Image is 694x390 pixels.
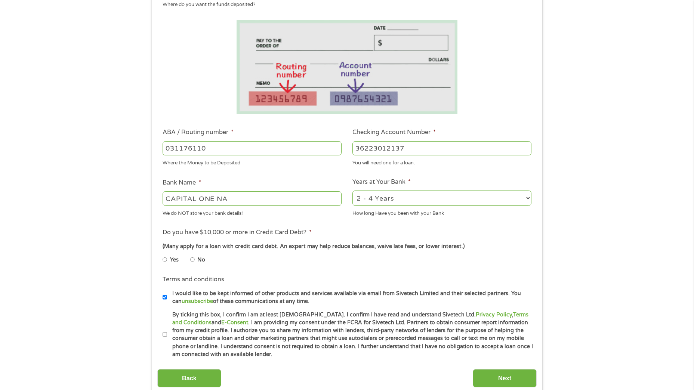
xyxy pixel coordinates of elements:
a: Privacy Policy [476,312,512,318]
label: ABA / Routing number [163,129,234,136]
div: We do NOT store your bank details! [163,207,342,217]
div: Where the Money to be Deposited [163,157,342,167]
label: Terms and conditions [163,276,224,284]
label: Checking Account Number [352,129,436,136]
label: No [197,256,205,264]
a: unsubscribe [182,298,213,304]
label: Do you have $10,000 or more in Credit Card Debt? [163,229,312,236]
div: (Many apply for a loan with credit card debt. An expert may help reduce balances, waive late fees... [163,242,531,251]
label: Bank Name [163,179,201,187]
a: Terms and Conditions [172,312,528,326]
input: 345634636 [352,141,531,155]
a: E-Consent [221,319,248,326]
div: Where do you want the funds deposited? [163,1,526,9]
label: Years at Your Bank [352,178,411,186]
div: How long Have you been with your Bank [352,207,531,217]
input: 263177916 [163,141,342,155]
img: Routing number location [237,20,458,114]
input: Back [157,369,221,387]
label: I would like to be kept informed of other products and services available via email from Sivetech... [167,290,534,306]
input: Next [473,369,537,387]
label: By ticking this box, I confirm I am at least [DEMOGRAPHIC_DATA]. I confirm I have read and unders... [167,311,534,359]
label: Yes [170,256,179,264]
div: You will need one for a loan. [352,157,531,167]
